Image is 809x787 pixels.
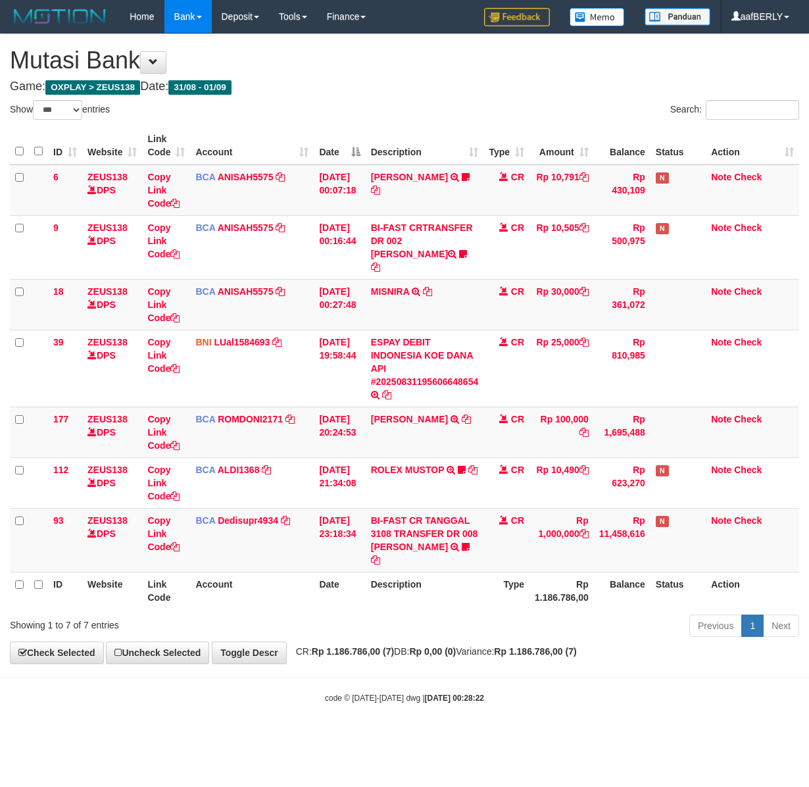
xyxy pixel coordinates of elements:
[147,286,180,323] a: Copy Link Code
[711,465,731,475] a: Note
[82,215,142,279] td: DPS
[689,615,742,637] a: Previous
[10,80,799,93] h4: Game: Date:
[579,427,589,438] a: Copy Rp 100,000 to clipboard
[371,515,478,552] a: BI-FAST CR TANGGAL 3108 TRANSFER DR 008 [PERSON_NAME]
[53,337,64,347] span: 39
[142,572,190,609] th: Link Code
[594,165,650,216] td: Rp 430,109
[656,516,669,527] span: Has Note
[314,508,365,572] td: [DATE] 23:18:34
[483,127,529,165] th: Type: activate to sort column ascending
[511,465,524,475] span: CR
[190,572,314,609] th: Account
[276,222,285,233] a: Copy ANISAH5575 to clipboard
[212,642,287,664] a: Toggle Descr
[87,515,128,526] a: ZEUS138
[262,465,271,475] a: Copy ALDI1368 to clipboard
[195,172,215,182] span: BCA
[650,572,706,609] th: Status
[289,646,577,657] span: CR: DB: Variance:
[33,100,82,120] select: Showentries
[48,572,82,609] th: ID
[218,286,274,297] a: ANISAH5575
[570,8,625,26] img: Button%20Memo.svg
[53,465,68,475] span: 112
[763,615,799,637] a: Next
[147,414,180,451] a: Copy Link Code
[195,286,215,297] span: BCA
[325,694,484,703] small: code © [DATE]-[DATE] dwg |
[594,572,650,609] th: Balance
[314,215,365,279] td: [DATE] 00:16:44
[371,185,380,195] a: Copy ARIFS EFENDI to clipboard
[511,337,524,347] span: CR
[706,100,799,120] input: Search:
[281,515,290,526] a: Copy Dedisupr4934 to clipboard
[594,457,650,508] td: Rp 623,270
[734,286,762,297] a: Check
[195,414,215,424] span: BCA
[218,222,274,233] a: ANISAH5575
[218,515,278,526] a: Dedisupr4934
[48,127,82,165] th: ID: activate to sort column ascending
[579,222,589,233] a: Copy Rp 10,505 to clipboard
[594,279,650,330] td: Rp 361,072
[366,127,484,165] th: Description: activate to sort column ascending
[82,407,142,457] td: DPS
[529,572,594,609] th: Rp 1.186.786,00
[594,508,650,572] td: Rp 11,458,616
[53,515,64,526] span: 93
[53,222,59,233] span: 9
[371,262,380,272] a: Copy BI-FAST CRTRANSFER DR 002 AFIF SUPRAYITNO to clipboard
[650,127,706,165] th: Status
[195,222,215,233] span: BCA
[734,465,762,475] a: Check
[82,457,142,508] td: DPS
[218,172,274,182] a: ANISAH5575
[425,694,484,703] strong: [DATE] 00:28:22
[147,515,180,552] a: Copy Link Code
[711,414,731,424] a: Note
[10,100,110,120] label: Show entries
[511,515,524,526] span: CR
[45,80,140,95] span: OXPLAY > ZEUS138
[656,172,669,184] span: Has Note
[87,172,128,182] a: ZEUS138
[579,286,589,297] a: Copy Rp 30,000 to clipboard
[711,337,731,347] a: Note
[195,337,211,347] span: BNI
[594,407,650,457] td: Rp 1,695,488
[142,127,190,165] th: Link Code: activate to sort column ascending
[594,127,650,165] th: Balance
[706,127,799,165] th: Action: activate to sort column ascending
[423,286,432,297] a: Copy MISNIRA to clipboard
[711,222,731,233] a: Note
[10,47,799,74] h1: Mutasi Bank
[276,286,285,297] a: Copy ANISAH5575 to clipboard
[579,528,589,539] a: Copy Rp 1,000,000 to clipboard
[511,414,524,424] span: CR
[711,286,731,297] a: Note
[147,465,180,501] a: Copy Link Code
[87,222,128,233] a: ZEUS138
[314,165,365,216] td: [DATE] 00:07:18
[82,330,142,407] td: DPS
[483,572,529,609] th: Type
[87,286,128,297] a: ZEUS138
[371,286,410,297] a: MISNIRA
[195,515,215,526] span: BCA
[87,465,128,475] a: ZEUS138
[214,337,270,347] a: LUal1584693
[314,407,365,457] td: [DATE] 20:24:53
[82,508,142,572] td: DPS
[734,172,762,182] a: Check
[711,515,731,526] a: Note
[190,127,314,165] th: Account: activate to sort column ascending
[82,127,142,165] th: Website: activate to sort column ascending
[734,337,762,347] a: Check
[579,337,589,347] a: Copy Rp 25,000 to clipboard
[218,414,283,424] a: ROMDONI2171
[529,215,594,279] td: Rp 10,505
[314,127,365,165] th: Date: activate to sort column descending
